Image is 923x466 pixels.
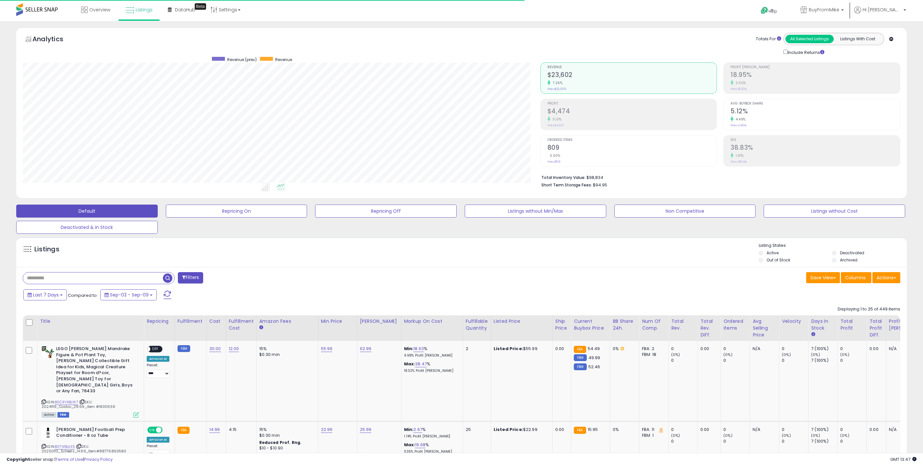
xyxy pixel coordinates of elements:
div: ASIN: [42,427,139,461]
button: Deactivated & In Stock [16,221,158,234]
div: 0 [723,427,750,433]
strong: Copyright [6,456,30,462]
div: 7 (100%) [811,427,837,433]
label: Out of Stock [767,257,790,263]
div: Title [40,318,141,325]
div: % [404,442,458,454]
small: (0%) [782,433,791,438]
div: Ordered Items [723,318,747,332]
div: 0 [782,358,808,363]
img: 31EpFLthHjL._SL40_.jpg [42,427,55,440]
span: OFF [162,427,172,433]
label: Deactivated [840,250,864,256]
h2: $23,602 [548,71,717,80]
b: Min: [404,426,414,433]
div: $0.30 min [259,352,313,358]
a: 12.00 [229,346,239,352]
p: 9.98% Profit [PERSON_NAME] [404,353,458,358]
small: Prev: $22,005 [548,87,566,91]
small: FBA [574,427,586,434]
div: $0.30 min [259,433,313,438]
button: Actions [872,272,900,283]
div: 7 (100%) [811,358,837,363]
button: Columns [841,272,871,283]
h2: 809 [548,144,717,153]
div: 0 [782,346,808,352]
small: 1.81% [733,153,744,158]
div: Displaying 1 to 25 of 449 items [838,306,900,312]
a: B0CRVXBLW7 [55,399,78,405]
div: 4.15 [229,427,252,433]
label: Active [767,250,779,256]
small: Amazon Fees. [259,325,263,331]
span: ON [148,427,156,433]
div: 0 [671,346,697,352]
small: FBA [574,346,586,353]
p: 18.32% Profit [PERSON_NAME] [404,369,458,373]
small: FBM [178,345,190,352]
b: Listed Price: [494,426,523,433]
div: 0% [613,346,634,352]
div: Tooltip anchor [195,3,206,10]
div: Avg Selling Price [753,318,776,338]
small: Prev: 18.30% [731,87,747,91]
a: Privacy Policy [84,456,113,462]
a: Hi [PERSON_NAME] [854,6,906,21]
span: Ordered Items [548,138,717,142]
a: Terms of Use [55,456,83,462]
span: FBM [57,412,69,418]
span: $94.95 [593,182,607,188]
b: LEGO [PERSON_NAME] Mandrake Figure & Pot Plant Toy, [PERSON_NAME] Collectible Gift Idea for Kids,... [56,346,135,396]
a: 25.99 [360,426,372,433]
div: N/A [753,346,774,352]
b: Min: [404,346,414,352]
small: FBM [574,354,586,361]
span: | SKU: 20250113_Scheels_14.99_Item#88776863580 [42,444,127,454]
small: FBM [574,363,586,370]
div: 0.00 [869,427,881,433]
div: 0.00 [700,427,716,433]
div: seller snap | | [6,457,113,463]
button: Save View [806,272,840,283]
a: 14.99 [209,426,220,433]
div: 0 [723,438,750,444]
div: Fulfillable Quantity [466,318,488,332]
div: 0 [840,438,867,444]
div: Min Price [321,318,354,325]
h5: Listings [34,245,59,254]
span: DataHub [175,6,195,13]
div: % [404,427,458,439]
span: Last 7 Days [33,292,59,298]
small: 3.55% [733,81,746,85]
div: 0 [671,427,697,433]
label: Archived [840,257,857,263]
h2: $4,474 [548,107,717,116]
div: 0.00 [869,346,881,352]
button: Listings without Min/Max [465,205,606,218]
div: Preset: [147,444,170,459]
b: [PERSON_NAME] Football Prep Conditioner - 8 oz Tube [56,427,135,440]
div: 0 [782,427,808,433]
div: Fulfillment Cost [229,318,254,332]
span: BuyFromMike [809,6,839,13]
button: Repricing On [166,205,307,218]
a: 62.99 [360,346,372,352]
small: Prev: 38.14% [731,160,747,164]
div: Current Buybox Price [574,318,607,332]
div: 0 [671,358,697,363]
div: Preset: [147,363,170,378]
button: Repricing Off [315,205,457,218]
span: Profit [PERSON_NAME] [731,66,900,69]
div: 0.00 [700,346,716,352]
span: Revenue [275,57,292,62]
span: Overview [89,6,110,13]
small: (0%) [671,433,680,438]
li: $98,834 [541,173,895,181]
span: 15.95 [588,426,598,433]
h2: 18.95% [731,71,900,80]
small: (0%) [782,352,791,357]
div: Totals For [756,36,781,42]
a: 30.00 [209,346,221,352]
span: Sep-03 - Sep-09 [110,292,149,298]
div: 2 [466,346,486,352]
